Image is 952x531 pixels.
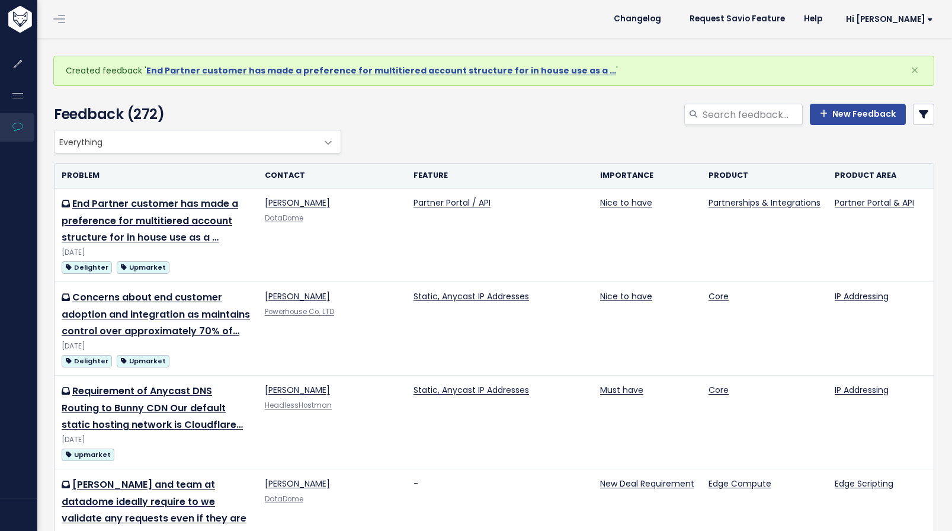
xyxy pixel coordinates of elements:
th: Contact [258,164,406,188]
h4: Feedback (272) [54,104,336,125]
span: Everything [55,130,317,153]
a: IP Addressing [835,290,889,302]
div: [DATE] [62,434,251,446]
a: IP Addressing [835,384,889,396]
a: Upmarket [117,260,169,274]
button: Close [899,56,931,85]
th: Product [701,164,828,188]
a: Delighter [62,260,112,274]
a: Nice to have [600,197,652,209]
a: Static, Anycast IP Addresses [414,290,529,302]
a: New Deal Requirement [600,478,694,490]
a: [PERSON_NAME] [265,290,330,302]
a: Partner Portal & API [835,197,914,209]
a: DataDome [265,213,303,223]
a: Request Savio Feature [680,10,794,28]
div: [DATE] [62,247,251,259]
th: Product Area [828,164,934,188]
span: Delighter [62,261,112,274]
a: New Feedback [810,104,906,125]
a: Concerns about end customer adoption and integration as maintains control over approximately 70% of… [62,290,250,338]
span: Upmarket [117,261,169,274]
a: Nice to have [600,290,652,302]
a: [PERSON_NAME] [265,384,330,396]
a: Edge Compute [709,478,771,490]
div: [DATE] [62,340,251,353]
span: Changelog [614,15,661,23]
input: Search feedback... [701,104,803,125]
span: Upmarket [117,355,169,367]
span: Upmarket [62,449,114,461]
span: Hi [PERSON_NAME] [846,15,933,24]
a: DataDome [265,494,303,504]
a: [PERSON_NAME] [265,478,330,490]
a: End Partner customer has made a preference for multitiered account structure for in house use as a … [146,65,616,76]
span: Everything [54,130,341,153]
a: Hi [PERSON_NAME] [832,10,943,28]
th: Feature [406,164,593,188]
a: [PERSON_NAME] [265,197,330,209]
a: Static, Anycast IP Addresses [414,384,529,396]
span: × [911,60,919,80]
a: End Partner customer has made a preference for multitiered account structure for in house use as a … [62,197,238,245]
a: Core [709,290,729,302]
a: Must have [600,384,643,396]
th: Problem [55,164,258,188]
a: Help [794,10,832,28]
a: HeadlessHostman [265,401,332,410]
th: Importance [593,164,701,188]
a: Partnerships & Integrations [709,197,820,209]
a: Delighter [62,353,112,368]
a: Requirement of Anycast DNS Routing to Bunny CDN Our default static hosting network is Cloudflare… [62,384,243,432]
a: Edge Scripting [835,478,893,490]
a: Core [709,384,729,396]
a: Powerhouse Co. LTD [265,307,334,316]
span: Delighter [62,355,112,367]
a: Partner Portal / API [414,197,491,209]
div: Created feedback ' ' [53,56,934,86]
a: Upmarket [117,353,169,368]
img: logo-white.9d6f32f41409.svg [5,6,97,33]
a: Upmarket [62,447,114,462]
